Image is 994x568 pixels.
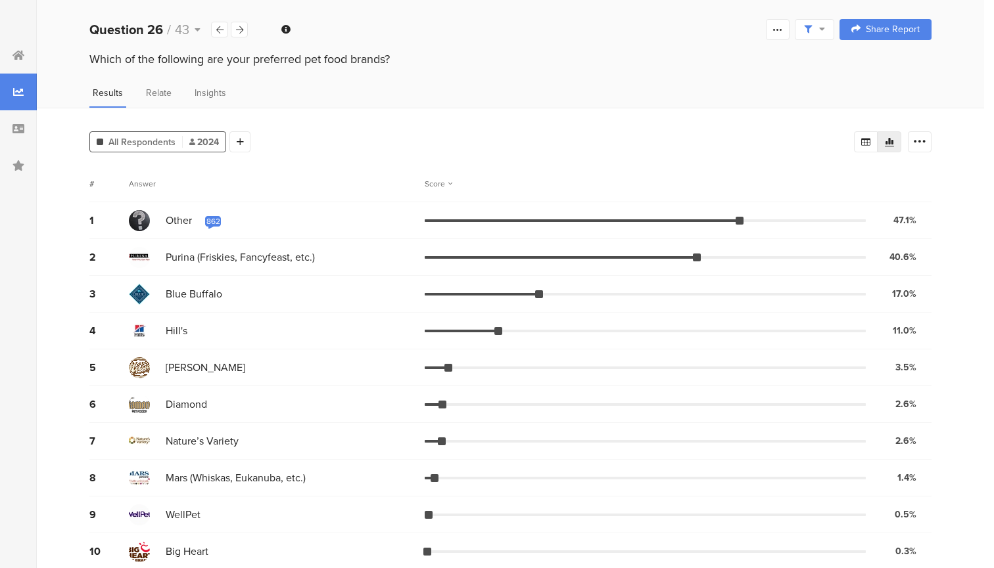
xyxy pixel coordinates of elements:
div: 8 [89,470,129,485]
img: d3718dnoaommpf.cloudfront.net%2Fitem%2Fc4c87d693388dd809dd3.jpg [129,210,150,231]
div: 3 [89,286,129,301]
div: Answer [129,178,156,190]
span: Relate [146,86,172,100]
div: 17.0% [892,287,916,301]
span: All Respondents [108,135,176,149]
img: d3718dnoaommpf.cloudfront.net%2Fitem%2F0a617b30e427bb29a47c.jpg [129,247,150,268]
img: d3718dnoaommpf.cloudfront.net%2Fitem%2Fd40f793346ef354a5058.jpg [129,504,150,525]
b: Question 26 [89,20,163,39]
img: d3718dnoaommpf.cloudfront.net%2Fitem%2F8ad738cb37823bfe248e.png [129,357,150,378]
span: Hill's [166,323,187,338]
div: 2.6% [895,434,916,448]
div: 1.4% [897,471,916,485]
img: d3718dnoaommpf.cloudfront.net%2Fitem%2F7ee9923524c3a7df256f.jpg [129,431,150,452]
span: Blue Buffalo [166,286,222,301]
div: 9 [89,507,129,522]
div: 0.3% [895,544,916,558]
span: Nature’s Variety [166,433,239,448]
div: 7 [89,433,129,448]
span: 2024 [189,135,219,149]
div: # [89,178,129,190]
span: 43 [175,20,189,39]
div: 6 [89,397,129,412]
div: 3.5% [895,360,916,374]
span: Diamond [166,397,207,412]
div: Score [425,178,452,190]
div: 11.0% [893,324,916,338]
img: d3718dnoaommpf.cloudfront.net%2Fitem%2F6dddffa7aa394c53919a.jpg [129,394,150,415]
span: WellPet [166,507,201,522]
span: Insights [195,86,226,100]
img: d3718dnoaommpf.cloudfront.net%2Fitem%2F5bafafe019585132a850.jpg [129,320,150,341]
span: Mars (Whiskas, Eukanuba, etc.) [166,470,306,485]
div: 47.1% [893,213,916,227]
span: Share Report [866,25,920,34]
div: 10 [89,544,129,559]
div: 862 [206,216,220,227]
span: Results [93,86,123,100]
div: 5 [89,360,129,375]
div: 0.5% [895,508,916,521]
div: 2.6% [895,397,916,411]
div: Which of the following are your preferred pet food brands? [89,51,932,68]
span: Big Heart [166,544,208,559]
div: 4 [89,323,129,338]
div: 1 [89,213,129,228]
img: d3718dnoaommpf.cloudfront.net%2Fitem%2Fecf666d3ebfdc0c1f430.jpg [129,468,150,489]
span: Other [166,213,192,228]
div: 2 [89,250,129,265]
span: Purina (Friskies, Fancyfeast, etc.) [166,250,315,265]
img: d3718dnoaommpf.cloudfront.net%2Fitem%2F07526efd882e414b59f6.jpg [129,541,150,562]
span: / [167,20,171,39]
span: [PERSON_NAME] [166,360,245,375]
div: 40.6% [889,250,916,264]
img: d3718dnoaommpf.cloudfront.net%2Fitem%2F3a7e02129eca967331a9.jpg [129,284,150,305]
